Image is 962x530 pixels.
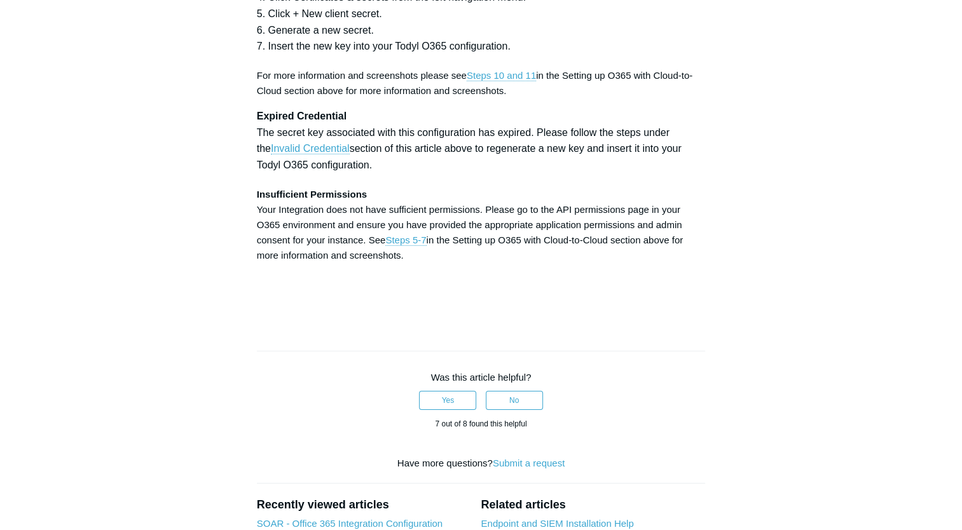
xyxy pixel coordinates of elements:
[271,143,350,154] a: Invalid Credential
[481,496,705,513] h2: Related articles
[257,456,706,471] div: Have more questions?
[486,391,543,410] button: This article was not helpful
[257,496,469,513] h2: Recently viewed articles
[257,189,367,200] strong: Insufficient Permissions
[257,518,443,529] a: SOAR - Office 365 Integration Configuration
[257,111,347,121] strong: Expired Credential
[257,187,706,263] p: Your Integration does not have sufficient permissions. Please go to the API permissions page in y...
[493,458,565,468] a: Submit a request
[257,108,706,173] h4: The secret key associated with this configuration has expired. Please follow the steps under the ...
[481,518,633,529] a: Endpoint and SIEM Installation Help
[431,372,532,383] span: Was this article helpful?
[467,70,536,81] a: Steps 10 and 11
[419,391,476,410] button: This article was helpful
[385,234,426,246] a: Steps 5-7
[257,68,706,99] p: For more information and screenshots please see in the Setting up O365 with Cloud-to-Cloud sectio...
[435,419,526,428] span: 7 out of 8 found this helpful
